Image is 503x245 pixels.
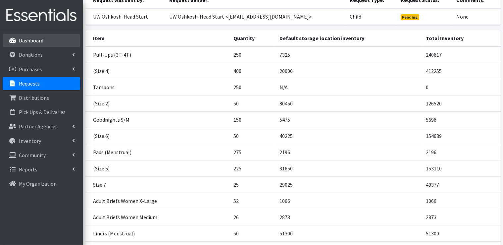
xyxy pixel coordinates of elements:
[422,144,501,160] td: 2196
[19,166,37,173] p: Reports
[401,14,420,20] span: Pending
[3,120,80,133] a: Partner Agencies
[19,123,58,130] p: Partner Agencies
[3,34,80,47] a: Dashboard
[85,193,230,209] td: Adult Briefs Women X-Large
[19,37,43,44] p: Dashboard
[19,138,41,144] p: Inventory
[276,160,422,176] td: 31650
[229,160,276,176] td: 225
[85,225,230,241] td: Liners (Menstrual)
[229,209,276,225] td: 26
[3,163,80,176] a: Reports
[85,144,230,160] td: Pads (Menstrual)
[19,94,49,101] p: Distributions
[229,176,276,193] td: 25
[453,8,501,25] td: None
[85,79,230,95] td: Tampons
[85,128,230,144] td: (Size 6)
[19,180,57,187] p: My Organization
[276,63,422,79] td: 20000
[3,177,80,190] a: My Organization
[229,128,276,144] td: 50
[3,48,80,61] a: Donations
[19,66,42,73] p: Purchases
[229,63,276,79] td: 400
[85,209,230,225] td: Adult Briefs Women Medium
[3,63,80,76] a: Purchases
[276,128,422,144] td: 40225
[85,176,230,193] td: Size 7
[422,225,501,241] td: 51300
[85,30,230,46] th: Item
[229,111,276,128] td: 150
[3,77,80,90] a: Requests
[422,30,501,46] th: Total Inventory
[19,80,40,87] p: Requests
[19,109,66,115] p: Pick Ups & Deliveries
[229,46,276,63] td: 250
[229,79,276,95] td: 250
[276,209,422,225] td: 2873
[422,128,501,144] td: 154639
[422,160,501,176] td: 153110
[85,46,230,63] td: Pull-Ups (3T-4T)
[276,79,422,95] td: N/A
[422,209,501,225] td: 2873
[19,152,46,158] p: Community
[229,95,276,111] td: 50
[229,144,276,160] td: 275
[422,193,501,209] td: 1066
[422,95,501,111] td: 126520
[422,63,501,79] td: 412255
[229,193,276,209] td: 52
[165,8,346,25] td: UW Oshkosh-Head Start <[EMAIL_ADDRESS][DOMAIN_NAME]>
[85,8,166,25] td: UW Oshkosh-Head Start
[422,176,501,193] td: 49377
[229,225,276,241] td: 50
[276,95,422,111] td: 80450
[276,193,422,209] td: 1066
[276,30,422,46] th: Default storage location inventory
[3,91,80,104] a: Distributions
[422,79,501,95] td: 0
[19,51,43,58] p: Donations
[276,176,422,193] td: 29025
[346,8,396,25] td: Child
[276,46,422,63] td: 7325
[276,225,422,241] td: 51300
[85,160,230,176] td: (Size 5)
[422,111,501,128] td: 5696
[85,63,230,79] td: (Size 4)
[276,144,422,160] td: 2196
[3,4,80,27] img: HumanEssentials
[229,30,276,46] th: Quantity
[85,111,230,128] td: Goodnights S/M
[3,134,80,148] a: Inventory
[3,149,80,162] a: Community
[276,111,422,128] td: 5475
[85,95,230,111] td: (Size 2)
[3,105,80,119] a: Pick Ups & Deliveries
[422,46,501,63] td: 240617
